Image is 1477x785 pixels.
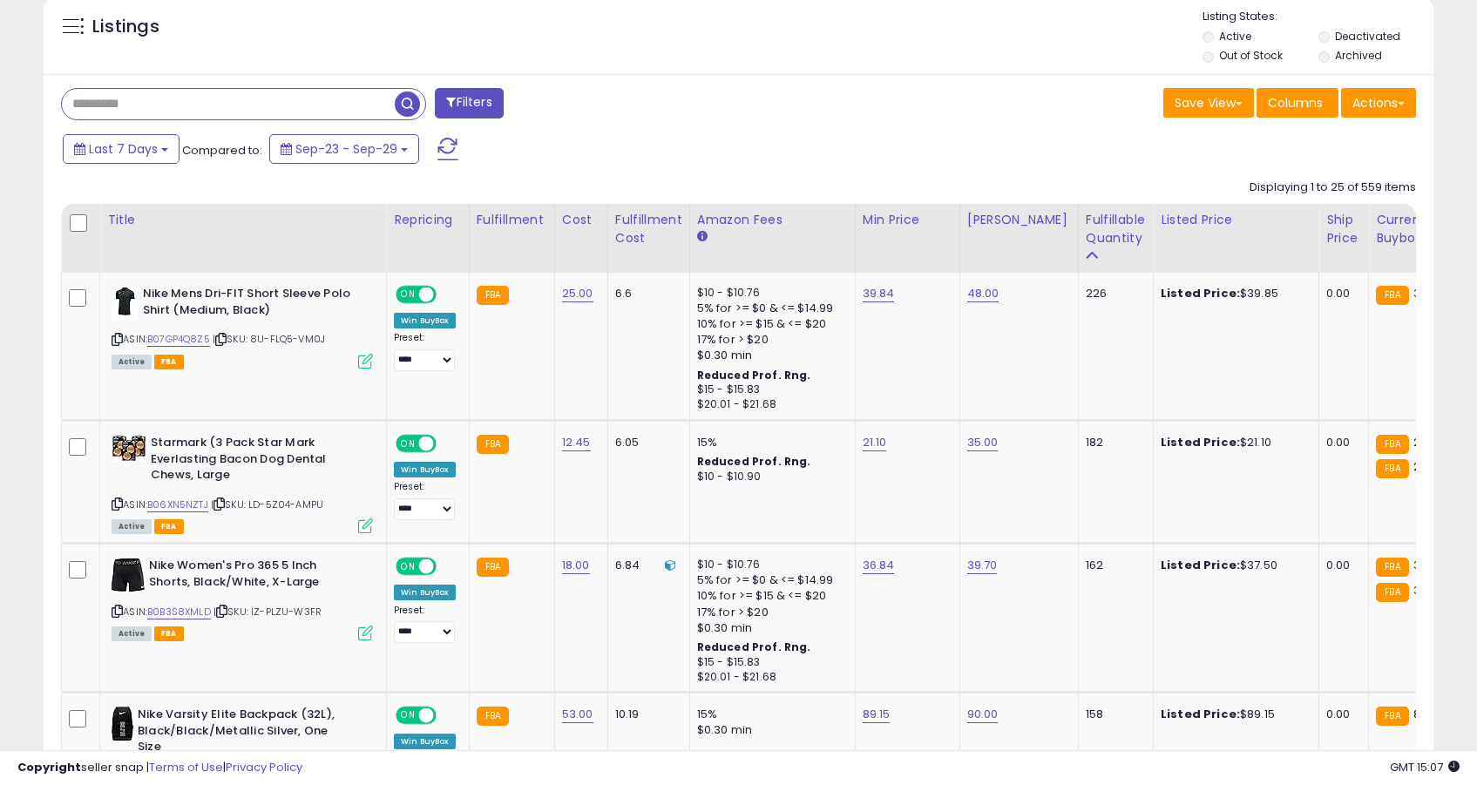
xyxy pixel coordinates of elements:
[1161,557,1240,573] b: Listed Price:
[1376,286,1408,305] small: FBA
[1341,88,1416,118] button: Actions
[394,585,456,600] div: Win BuyBox
[154,519,184,534] span: FBA
[615,435,676,450] div: 6.05
[1250,179,1416,196] div: Displaying 1 to 25 of 559 items
[112,558,373,639] div: ASIN:
[1413,706,1441,722] span: 89.15
[295,140,397,158] span: Sep-23 - Sep-29
[697,301,842,316] div: 5% for >= $0 & <= $14.99
[397,288,419,302] span: ON
[863,211,952,229] div: Min Price
[1219,48,1283,63] label: Out of Stock
[697,348,842,363] div: $0.30 min
[697,368,811,382] b: Reduced Prof. Rng.
[112,286,373,367] div: ASIN:
[112,519,152,534] span: All listings currently available for purchase on Amazon
[697,397,842,412] div: $20.01 - $21.68
[863,434,887,451] a: 21.10
[697,722,842,738] div: $0.30 min
[1257,88,1338,118] button: Columns
[1086,211,1146,247] div: Fulfillable Quantity
[269,134,419,164] button: Sep-23 - Sep-29
[397,708,419,723] span: ON
[112,286,139,321] img: 31POUU0N+UL._SL40_.jpg
[1376,435,1408,454] small: FBA
[1161,285,1240,301] b: Listed Price:
[1161,558,1305,573] div: $37.50
[863,285,895,302] a: 39.84
[1376,707,1408,726] small: FBA
[147,497,208,512] a: B06XN5NZTJ
[1086,558,1140,573] div: 162
[697,470,842,484] div: $10 - $10.90
[1390,759,1460,775] span: 2025-10-7 15:07 GMT
[1161,707,1305,722] div: $89.15
[1413,582,1437,599] span: 37.5
[147,332,210,347] a: B07GP4Q8Z5
[697,454,811,469] b: Reduced Prof. Rng.
[967,211,1071,229] div: [PERSON_NAME]
[967,285,999,302] a: 48.00
[394,481,456,520] div: Preset:
[434,708,462,723] span: OFF
[1413,458,1443,475] span: 21.44
[697,620,842,636] div: $0.30 min
[1376,558,1408,577] small: FBA
[92,15,159,39] h5: Listings
[562,706,593,723] a: 53.00
[397,436,419,451] span: ON
[63,134,180,164] button: Last 7 Days
[1413,557,1446,573] span: 36.84
[477,558,509,577] small: FBA
[697,572,842,588] div: 5% for >= $0 & <= $14.99
[477,211,547,229] div: Fulfillment
[89,140,158,158] span: Last 7 Days
[697,382,842,397] div: $15 - $15.83
[1326,211,1361,247] div: Ship Price
[863,706,891,723] a: 89.15
[434,559,462,574] span: OFF
[1163,88,1254,118] button: Save View
[17,759,81,775] strong: Copyright
[1161,434,1240,450] b: Listed Price:
[697,332,842,348] div: 17% for > $20
[151,435,362,488] b: Starmark (3 Pack Star Mark Everlasting Bacon Dog Dental Chews, Large
[967,557,998,574] a: 39.70
[697,707,842,722] div: 15%
[213,332,325,346] span: | SKU: 8U-FLQ5-VM0J
[697,655,842,670] div: $15 - $15.83
[112,435,373,531] div: ASIN:
[397,559,419,574] span: ON
[697,558,842,572] div: $10 - $10.76
[1326,286,1355,301] div: 0.00
[697,640,811,654] b: Reduced Prof. Rng.
[562,557,590,574] a: 18.00
[697,229,708,245] small: Amazon Fees.
[697,670,842,685] div: $20.01 - $21.68
[143,286,355,322] b: Nike Mens Dri-FIT Short Sleeve Polo Shirt (Medium, Black)
[615,211,682,247] div: Fulfillment Cost
[615,558,676,573] div: 6.84
[434,436,462,451] span: OFF
[477,286,509,305] small: FBA
[1086,707,1140,722] div: 158
[154,626,184,641] span: FBA
[1161,211,1311,229] div: Listed Price
[562,434,591,451] a: 12.45
[154,355,184,369] span: FBA
[562,285,593,302] a: 25.00
[147,605,211,619] a: B0B3S8XMLD
[107,211,379,229] div: Title
[138,707,349,760] b: Nike Varsity Elite Backpack (32L), Black/Black/Metallic Silver, One Size
[1335,48,1382,63] label: Archived
[615,286,676,301] div: 6.6
[394,462,456,477] div: Win BuyBox
[149,759,223,775] a: Terms of Use
[1376,211,1466,247] div: Current Buybox Price
[1161,706,1240,722] b: Listed Price:
[112,435,146,462] img: 51LH3q1-5ML._SL40_.jpg
[1086,435,1140,450] div: 182
[1268,94,1323,112] span: Columns
[435,88,503,118] button: Filters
